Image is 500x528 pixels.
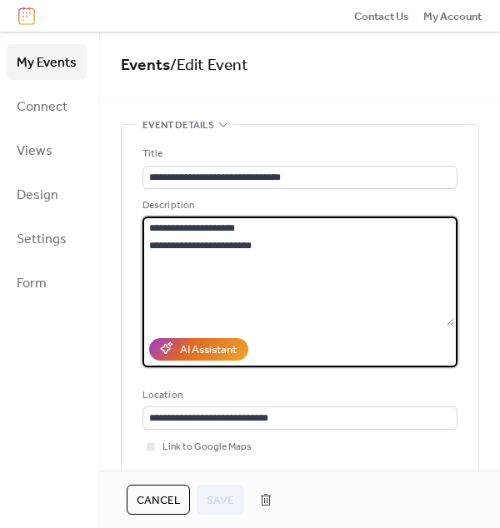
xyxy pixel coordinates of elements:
span: / Edit Event [170,50,248,81]
div: AI Assistant [180,341,237,358]
a: Settings [7,221,87,257]
button: Cancel [127,485,190,515]
span: Views [17,138,52,164]
a: Views [7,132,87,168]
img: logo [18,7,35,25]
a: My Account [423,7,482,24]
a: Design [7,177,87,212]
span: My Events [17,50,77,76]
a: My Events [7,44,87,80]
span: Contact Us [354,8,409,25]
span: Link to Google Maps [162,439,252,456]
div: Location [142,387,454,404]
a: Contact Us [354,7,409,24]
span: Event details [142,117,214,134]
button: AI Assistant [149,338,248,360]
span: Form [17,271,47,296]
a: Events [121,50,170,81]
span: Cancel [137,492,180,509]
span: Settings [17,227,67,252]
div: Description [142,197,454,214]
span: Design [17,182,58,208]
span: Connect [17,94,67,120]
div: Title [142,146,454,162]
a: Connect [7,88,87,124]
a: Form [7,265,87,301]
span: My Account [423,8,482,25]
